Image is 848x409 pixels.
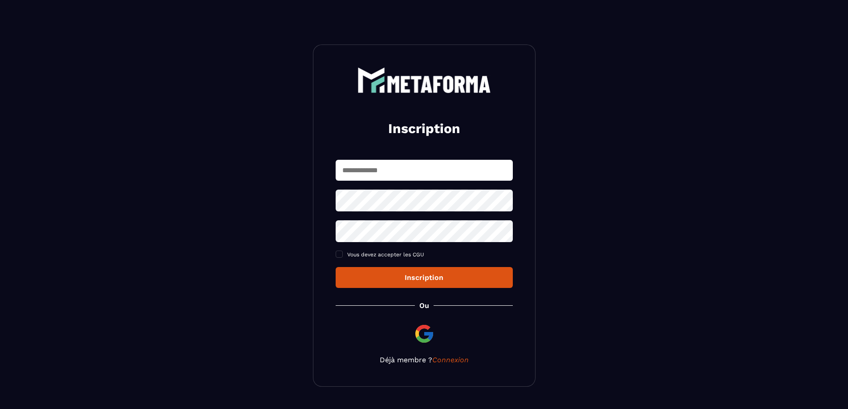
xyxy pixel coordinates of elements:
p: Déjà membre ? [336,356,513,364]
div: Inscription [343,273,506,282]
button: Inscription [336,267,513,288]
h2: Inscription [346,120,502,138]
span: Vous devez accepter les CGU [347,251,424,258]
p: Ou [419,301,429,310]
a: logo [336,67,513,93]
img: google [414,323,435,344]
a: Connexion [432,356,469,364]
img: logo [357,67,491,93]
